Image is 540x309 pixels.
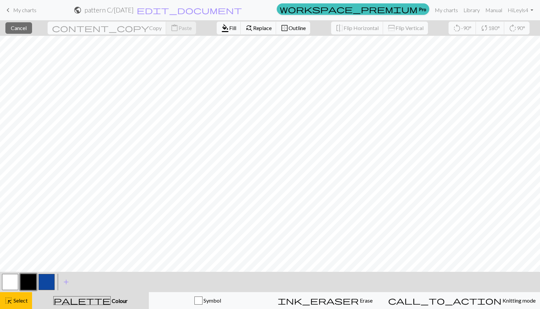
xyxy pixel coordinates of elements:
span: palette [54,296,110,305]
span: public [74,5,82,15]
span: Select [12,297,28,304]
span: content_copy [52,23,149,33]
span: 90° [517,25,525,31]
span: Cancel [11,25,27,31]
span: Colour [111,298,128,304]
span: Flip Vertical [396,25,424,31]
span: rotate_left [453,23,461,33]
h2: pattern C / [DATE] [84,6,134,14]
span: highlight_alt [4,296,12,305]
button: Flip Vertical [383,22,428,34]
a: My charts [4,4,36,16]
a: Pro [277,3,429,15]
span: Replace [253,25,272,31]
button: Erase [266,292,384,309]
span: Erase [359,297,373,304]
button: Knitting mode [384,292,540,309]
button: -90° [449,22,476,34]
span: Knitting mode [502,297,536,304]
span: ink_eraser [278,296,359,305]
button: 90° [504,22,530,34]
span: flip [335,23,344,33]
span: rotate_right [509,23,517,33]
span: keyboard_arrow_left [4,5,12,15]
span: Outline [289,25,306,31]
span: My charts [13,7,36,13]
span: Flip Horizontal [344,25,379,31]
span: border_outer [280,23,289,33]
button: Colour [32,292,149,309]
button: Copy [48,22,166,34]
button: Outline [276,22,310,34]
span: find_replace [245,23,253,33]
a: My charts [432,3,461,17]
span: Symbol [202,297,221,304]
span: sync [480,23,488,33]
span: Fill [229,25,236,31]
span: -90° [461,25,471,31]
button: Symbol [149,292,266,309]
span: Copy [149,25,162,31]
span: flip [387,24,396,32]
button: 180° [476,22,505,34]
span: call_to_action [388,296,502,305]
a: Manual [483,3,505,17]
span: edit_document [137,5,242,15]
button: Replace [241,22,276,34]
a: Library [461,3,483,17]
button: Fill [217,22,241,34]
span: workspace_premium [280,4,417,14]
button: Flip Horizontal [331,22,383,34]
button: Cancel [5,22,32,34]
span: add [62,277,70,287]
span: format_color_fill [221,23,229,33]
a: HiLeyls4 [505,3,536,17]
span: 180° [488,25,500,31]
